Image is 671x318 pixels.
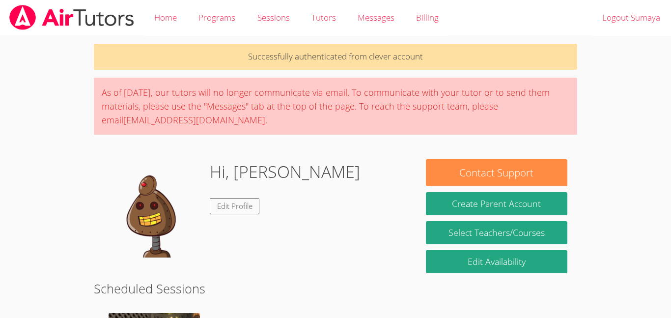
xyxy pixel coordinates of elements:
h1: Hi, [PERSON_NAME] [210,159,360,184]
button: Contact Support [426,159,567,186]
img: airtutors_banner-c4298cdbf04f3fff15de1276eac7730deb9818008684d7c2e4769d2f7ddbe033.png [8,5,135,30]
p: Successfully authenticated from clever account [94,44,577,70]
a: Edit Profile [210,198,260,214]
span: Messages [358,12,394,23]
img: default.png [104,159,202,258]
button: Create Parent Account [426,192,567,215]
a: Select Teachers/Courses [426,221,567,244]
h2: Scheduled Sessions [94,279,577,298]
a: Edit Availability [426,250,567,273]
div: As of [DATE], our tutors will no longer communicate via email. To communicate with your tutor or ... [94,78,577,135]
